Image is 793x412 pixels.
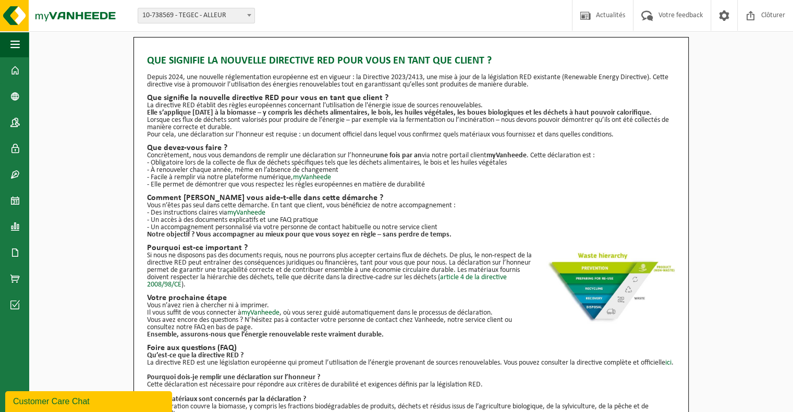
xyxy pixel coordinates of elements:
[147,94,675,102] h2: Que signifie la nouvelle directive RED pour vous en tant que client ?
[138,8,254,23] span: 10-738569 - TEGEC - ALLEUR
[147,359,675,367] p: La directive RED est une législation européenne qui promeut l’utilisation de l’énergie provenant ...
[147,202,675,209] p: Vous n’êtes pas seul dans cette démarche. En tant que client, vous bénéficiez de notre accompagne...
[147,167,675,174] p: - À renouveler chaque année, même en l’absence de changement
[147,344,675,352] h2: Foire aux questions (FAQ)
[147,395,306,403] b: Quels matériaux sont concernés par la déclaration ?
[147,109,652,117] strong: Elle s’applique [DATE] à la biomasse – y compris les déchets alimentaires, le bois, les huiles vé...
[147,244,675,252] h2: Pourquoi est-ce important ?
[138,8,255,23] span: 10-738569 - TEGEC - ALLEUR
[147,194,675,202] h2: Comment [PERSON_NAME] vous aide-t-elle dans cette démarche ?
[147,217,675,224] p: - Un accès à des documents explicatifs et une FAQ pratique
[147,209,675,217] p: - Des instructions claires via
[147,102,675,109] p: La directive RED établit des règles européennes concernant l'utilisation de l'énergie issue de so...
[665,359,672,367] a: ici
[147,331,384,339] b: Ensemble, assurons-nous que l’énergie renouvelable reste vraiment durable.
[241,309,279,317] a: myVanheede
[147,381,675,389] p: Cette déclaration est nécessaire pour répondre aux critères de durabilité et exigences définis pa...
[147,294,675,302] h2: Votre prochaine étape
[147,317,675,331] p: Vous avez encore des questions ? N’hésitez pas à contacter votre personne de contact chez Vanheed...
[147,144,675,152] h2: Que devez-vous faire ?
[147,117,675,131] p: Lorsque ces flux de déchets sont valorisés pour produire de l’énergie – par exemple via la fermen...
[147,252,675,289] p: Si nous ne disposons pas des documents requis, nous ne pourrons plus accepter certains flux de dé...
[486,152,527,159] strong: myVanheede
[147,302,675,317] p: Vous n’avez rien à chercher ni à imprimer. Il vous suffit de vous connecter à , où vous serez gui...
[147,352,243,359] b: Qu’est-ce que la directive RED ?
[147,231,452,239] strong: Notre objectif ? Vous accompagner au mieux pour que vous soyez en règle – sans perdre de temps.
[147,174,675,181] p: - Facile à remplir via notre plateforme numérique,
[147,74,675,89] p: Depuis 2024, une nouvelle réglementation européenne est en vigueur : la Directive 2023/2413, une ...
[147,273,507,289] a: article 4 de la directive 2008/98/CE
[147,373,320,381] b: Pourquoi dois-je remplir une déclaration sur l’honneur ?
[227,209,265,217] a: myVanheede
[147,159,675,167] p: - Obligatoire lors de la collecte de flux de déchets spécifiques tels que les déchets alimentaire...
[147,181,675,189] p: - Elle permet de démontrer que vous respectez les règles européennes en matière de durabilité
[293,173,331,181] a: myVanheede
[147,152,675,159] p: Concrètement, nous vous demandons de remplir une déclaration sur l’honneur via notre portail clie...
[5,389,174,412] iframe: chat widget
[147,53,492,69] span: Que signifie la nouvelle directive RED pour vous en tant que client ?
[147,131,675,139] p: Pour cela, une déclaration sur l’honneur est requise : un document officiel dans lequel vous conf...
[147,224,675,231] p: - Un accompagnement personnalisé via votre personne de contact habituelle ou notre service client
[376,152,422,159] strong: une fois par an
